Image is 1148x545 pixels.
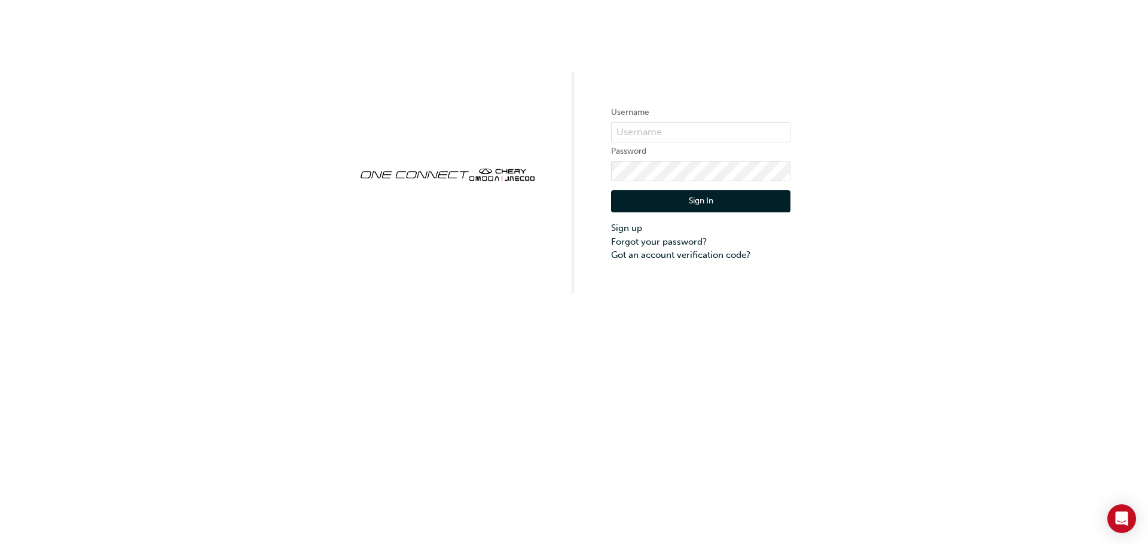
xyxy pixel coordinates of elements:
label: Password [611,144,790,159]
button: Sign In [611,190,790,213]
img: oneconnect [358,158,537,189]
a: Got an account verification code? [611,248,790,262]
label: Username [611,105,790,120]
a: Sign up [611,221,790,235]
div: Open Intercom Messenger [1107,504,1136,533]
a: Forgot your password? [611,235,790,249]
input: Username [611,122,790,142]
